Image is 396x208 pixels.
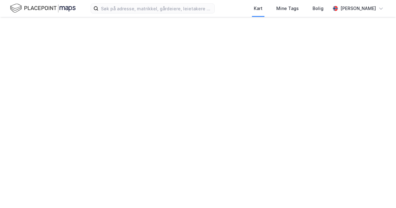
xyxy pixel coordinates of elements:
img: logo.f888ab2527a4732fd821a326f86c7f29.svg [10,3,76,14]
iframe: Chat Widget [365,178,396,208]
div: [PERSON_NAME] [340,5,376,12]
input: Søk på adresse, matrikkel, gårdeiere, leietakere eller personer [98,4,214,13]
div: Bolig [313,5,323,12]
div: Kart [254,5,263,12]
div: Mine Tags [276,5,299,12]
